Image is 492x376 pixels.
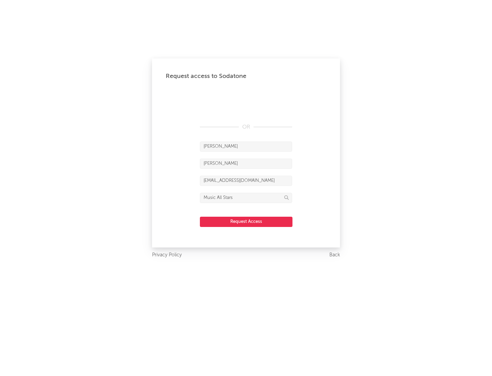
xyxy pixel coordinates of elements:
a: Back [329,251,340,259]
input: Email [200,176,292,186]
div: OR [200,123,292,131]
button: Request Access [200,217,292,227]
a: Privacy Policy [152,251,182,259]
input: First Name [200,142,292,152]
input: Last Name [200,159,292,169]
div: Request access to Sodatone [166,72,326,80]
input: Division [200,193,292,203]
